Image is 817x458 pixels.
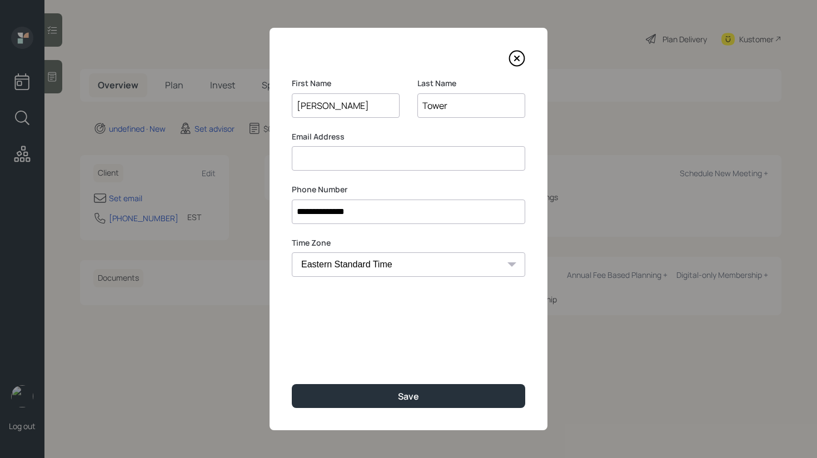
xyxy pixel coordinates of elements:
button: Save [292,384,525,408]
label: Phone Number [292,184,525,195]
div: Save [398,390,419,402]
label: First Name [292,78,400,89]
label: Email Address [292,131,525,142]
label: Time Zone [292,237,525,248]
label: Last Name [417,78,525,89]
